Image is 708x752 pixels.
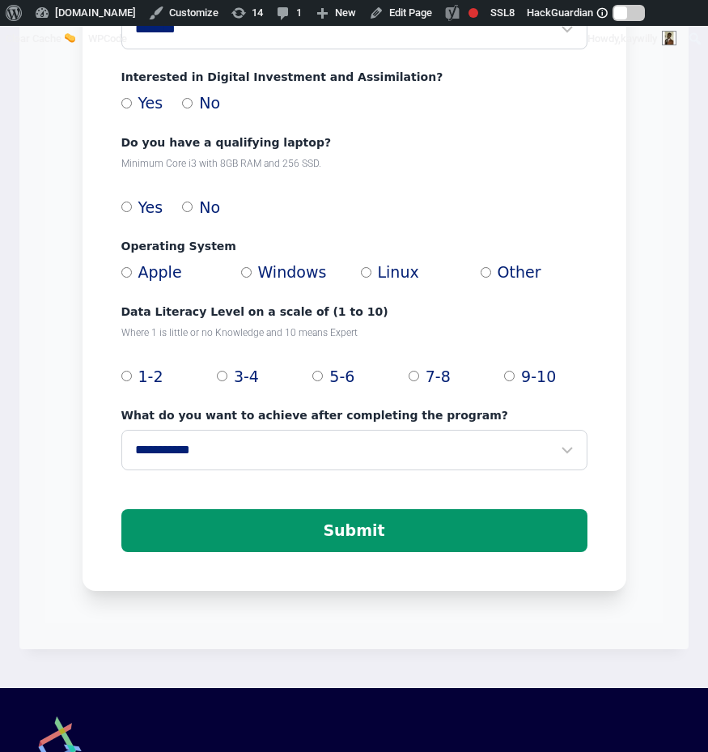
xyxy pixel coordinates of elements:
[121,98,132,108] input: Yes
[138,261,182,284] span: Apple
[121,407,587,423] label: What do you want to achieve after completing the program?
[199,91,220,115] span: No
[6,32,61,45] span: Clear Cache
[241,267,252,278] input: Windows
[329,365,354,389] span: 5-6
[138,196,163,219] span: Yes
[468,8,478,18] div: Focus keyphrase not set
[121,157,587,170] p: Minimum Core i3 with 8GB RAM and 256 SSD.
[409,371,419,381] input: 7-8
[138,365,163,389] span: 1-2
[121,202,132,212] input: Yes
[481,267,491,278] input: Other
[83,26,134,52] a: WPCode
[582,26,683,52] a: Howdy,
[217,371,227,381] input: 3-4
[121,134,587,151] label: Do you have a qualifying laptop?
[199,196,220,219] span: No
[312,371,323,381] input: 5-6
[182,98,193,108] input: No
[121,267,132,278] input: Apple
[361,267,371,278] input: Linux
[521,365,556,389] span: 9-10
[182,202,193,212] input: No
[378,261,419,284] span: Linux
[138,91,163,115] span: Yes
[498,261,541,284] span: Other
[234,365,259,389] span: 3-4
[426,365,451,389] span: 7-8
[65,32,75,43] img: 🧽
[504,371,515,381] input: 9-10
[121,238,587,254] label: Operating System
[621,32,657,45] span: kaywilly
[121,509,587,552] button: Submit
[121,304,587,320] label: Data Literacy Level on a scale of (1 to 10)
[258,261,327,284] span: Windows
[121,69,587,85] label: Interested in Digital Investment and Assimilation?
[121,326,587,339] p: Where 1 is little or no Knowledge and 10 means Expert
[121,371,132,381] input: 1-2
